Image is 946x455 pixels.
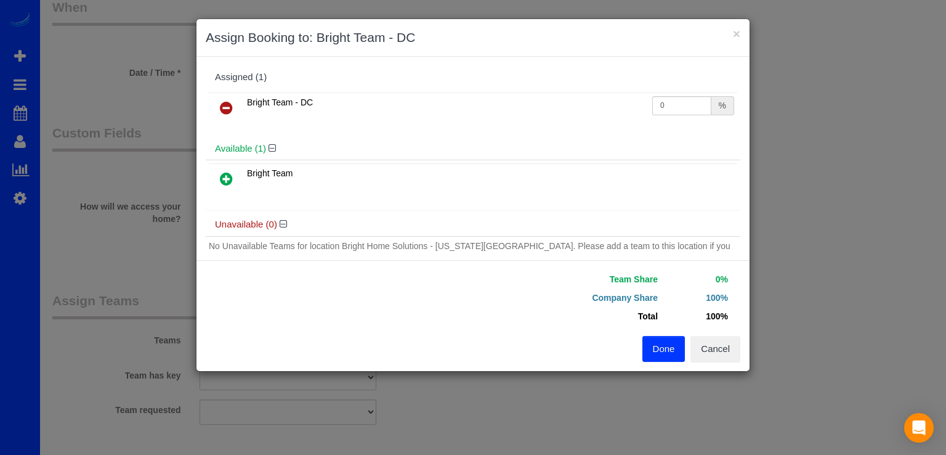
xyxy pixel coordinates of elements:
td: 0% [661,270,731,289]
td: Total [482,307,661,326]
h4: Unavailable (0) [215,219,731,230]
div: Assigned (1) [215,72,731,83]
td: Team Share [482,270,661,289]
button: × [733,27,740,40]
td: Company Share [482,289,661,307]
span: Bright Team [247,168,293,178]
h4: Available (1) [215,144,731,154]
div: Open Intercom Messenger [904,413,934,443]
td: 100% [661,289,731,307]
span: No Unavailable Teams for location Bright Home Solutions - [US_STATE][GEOGRAPHIC_DATA]. Please add... [209,241,730,263]
button: Cancel [690,336,740,362]
div: % [711,96,734,115]
button: Done [642,336,685,362]
td: 100% [661,307,731,326]
h3: Assign Booking to: Bright Team - DC [206,28,740,47]
span: Bright Team - DC [247,97,313,107]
